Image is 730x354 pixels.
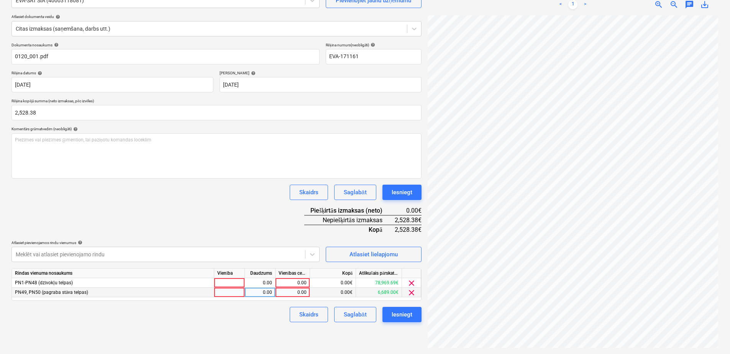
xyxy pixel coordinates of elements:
[279,278,307,288] div: 0.00
[356,278,402,288] div: 78,969.69€
[11,105,422,120] input: Rēķina kopējā summa (neto izmaksas, pēc izvēles)
[11,240,320,245] div: Atlasiet pievienojamos rindu vienumus
[369,43,375,47] span: help
[310,278,356,288] div: 0.00€
[356,288,402,297] div: 6,689.00€
[304,225,394,234] div: Kopā
[15,280,73,285] span: PN1-PN48 (dzīvokļu telpas)
[299,310,318,320] div: Skaidrs
[310,269,356,278] div: Kopā
[220,70,422,75] div: [PERSON_NAME]
[276,269,310,278] div: Vienības cena
[52,43,59,47] span: help
[279,288,307,297] div: 0.00
[11,70,213,75] div: Rēķina datums
[392,310,412,320] div: Iesniegt
[344,187,366,197] div: Saglabāt
[344,310,366,320] div: Saglabāt
[304,215,394,225] div: Nepiešķirtās izmaksas
[11,49,320,64] input: Dokumenta nosaukums
[12,269,214,278] div: Rindas vienuma nosaukums
[304,206,394,215] div: Piešķirtās izmaksas (neto)
[334,307,376,322] button: Saglabāt
[395,225,422,234] div: 2,528.38€
[407,279,416,288] span: clear
[395,215,422,225] div: 2,528.38€
[11,14,422,19] div: Atlasiet dokumenta veidu
[310,288,356,297] div: 0.00€
[54,15,60,19] span: help
[72,127,78,131] span: help
[249,71,256,75] span: help
[290,185,328,200] button: Skaidrs
[299,187,318,197] div: Skaidrs
[326,49,422,64] input: Rēķina numurs
[11,43,320,48] div: Dokumenta nosaukums
[392,187,412,197] div: Iesniegt
[248,278,272,288] div: 0.00
[326,43,422,48] div: Rēķina numurs (neobligāti)
[11,98,422,105] p: Rēķina kopējā summa (neto izmaksas, pēc izvēles)
[245,269,276,278] div: Daudzums
[395,206,422,215] div: 0.00€
[248,288,272,297] div: 0.00
[214,269,245,278] div: Vienība
[382,185,422,200] button: Iesniegt
[11,77,213,92] input: Rēķina datums nav norādīts
[407,288,416,297] span: clear
[36,71,42,75] span: help
[11,126,422,131] div: Komentārs grāmatvedim (neobligāti)
[220,77,422,92] input: Izpildes datums nav norādīts
[76,240,82,245] span: help
[334,185,376,200] button: Saglabāt
[15,290,88,295] span: PN49, PN50 (pagraba stāva telpas)
[356,269,402,278] div: Atlikušais pārskatītais budžets
[349,249,398,259] div: Atlasiet lielapjomu
[382,307,422,322] button: Iesniegt
[290,307,328,322] button: Skaidrs
[326,247,422,262] button: Atlasiet lielapjomu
